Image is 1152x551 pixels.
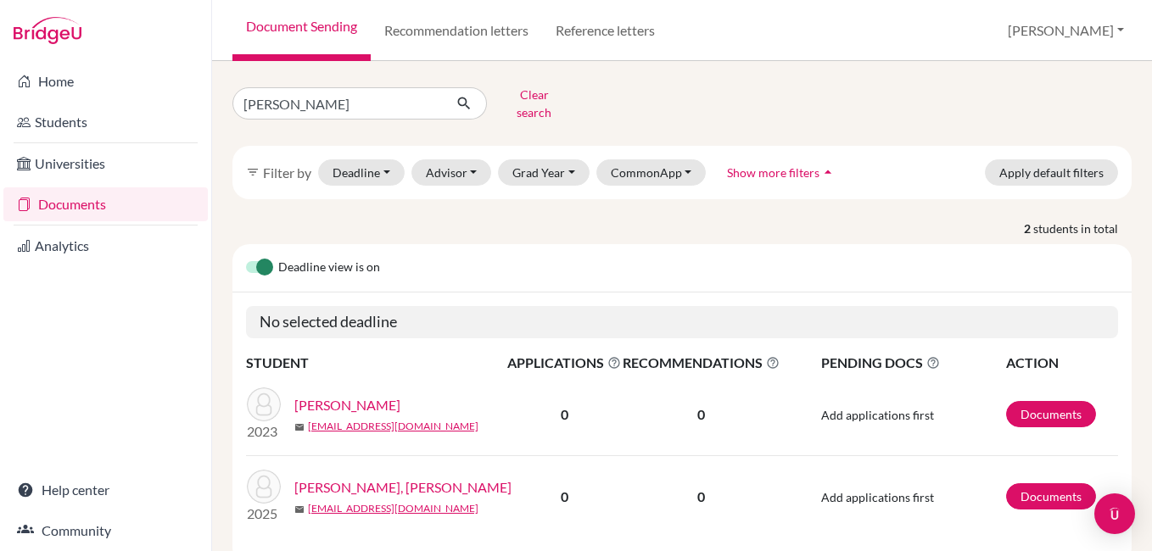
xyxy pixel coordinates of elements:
span: Add applications first [821,490,934,504]
span: mail [294,422,305,432]
a: Community [3,514,208,548]
th: STUDENT [246,352,506,374]
a: Universities [3,147,208,181]
a: [PERSON_NAME] [294,395,400,415]
button: Deadline [318,159,405,186]
a: Home [3,64,208,98]
span: APPLICATIONS [507,353,621,373]
b: 0 [561,406,568,422]
span: RECOMMENDATIONS [623,353,780,373]
span: mail [294,504,305,515]
a: [EMAIL_ADDRESS][DOMAIN_NAME] [308,501,478,516]
h5: No selected deadline [246,306,1118,338]
button: Grad Year [498,159,590,186]
div: Open Intercom Messenger [1094,493,1135,534]
i: arrow_drop_up [819,164,836,181]
a: Documents [3,187,208,221]
a: Help center [3,473,208,507]
a: Documents [1006,401,1096,427]
th: ACTION [1005,352,1118,374]
img: RODRÍGUEZ MIRANDA, MARCO ANTONIO [247,470,281,504]
input: Find student by name... [232,87,443,120]
button: Apply default filters [985,159,1118,186]
button: [PERSON_NAME] [1000,14,1132,47]
button: Show more filtersarrow_drop_up [713,159,851,186]
a: Students [3,105,208,139]
span: Add applications first [821,408,934,422]
p: 0 [623,404,780,425]
a: [EMAIL_ADDRESS][DOMAIN_NAME] [308,419,478,434]
button: CommonApp [596,159,707,186]
img: MARROCHI MIRANDA, JOSÉ CARLOS [247,387,281,421]
a: Documents [1006,483,1096,509]
a: Analytics [3,229,208,263]
b: 0 [561,488,568,504]
p: 2025 [247,504,281,524]
i: filter_list [246,165,260,179]
strong: 2 [1024,220,1033,237]
img: Bridge-U [14,17,81,44]
a: [PERSON_NAME], [PERSON_NAME] [294,477,512,498]
p: 0 [623,487,780,507]
button: Advisor [411,159,492,186]
span: students in total [1033,220,1132,237]
span: Show more filters [727,165,819,180]
p: 2023 [247,421,281,442]
span: Deadline view is on [278,258,380,278]
button: Clear search [487,81,581,125]
span: PENDING DOCS [821,353,1004,373]
span: Filter by [263,164,311,181]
